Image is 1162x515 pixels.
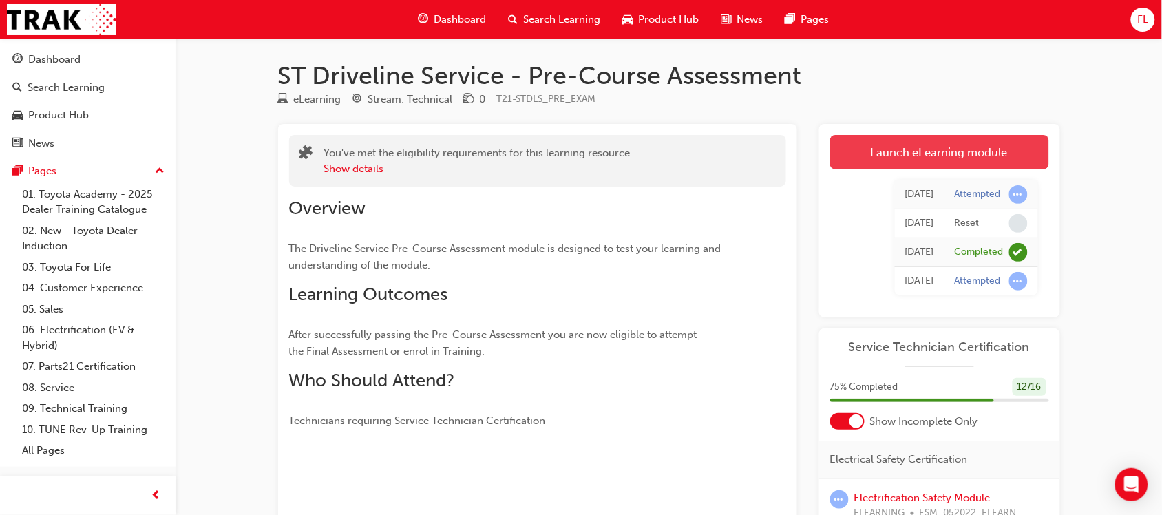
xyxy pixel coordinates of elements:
div: Dashboard [28,52,81,67]
button: Show details [324,161,384,177]
div: Attempted [955,275,1001,288]
div: 12 / 16 [1013,378,1046,397]
span: puzzle-icon [299,147,313,162]
span: prev-icon [151,487,162,505]
a: 07. Parts21 Certification [17,356,170,377]
span: learningRecordVerb_ATTEMPT-icon [830,490,849,509]
span: Learning resource code [497,93,596,105]
div: Mon Aug 18 2025 21:27:43 GMT+1000 (Australian Eastern Standard Time) [905,187,934,202]
a: 01. Toyota Academy - 2025 Dealer Training Catalogue [17,184,170,220]
div: Mon Aug 18 2025 21:27:42 GMT+1000 (Australian Eastern Standard Time) [905,216,934,231]
span: learningRecordVerb_ATTEMPT-icon [1009,185,1028,204]
a: Dashboard [6,47,170,72]
span: The Driveline Service Pre-Course Assessment module is designed to test your learning and understa... [289,242,724,271]
div: Mon Jul 07 2025 21:58:47 GMT+1000 (Australian Eastern Standard Time) [905,273,934,289]
span: learningRecordVerb_ATTEMPT-icon [1009,272,1028,291]
a: 06. Electrification (EV & Hybrid) [17,319,170,356]
h1: ST Driveline Service - Pre-Course Assessment [278,61,1060,91]
div: You've met the eligibility requirements for this learning resource. [324,145,633,176]
a: 05. Sales [17,299,170,320]
span: Learning Outcomes [289,284,448,305]
span: up-icon [155,162,165,180]
span: Who Should Attend? [289,370,455,391]
span: target-icon [352,94,363,106]
div: News [28,136,54,151]
div: Stream: Technical [368,92,453,107]
span: FL [1137,12,1148,28]
button: Pages [6,158,170,184]
div: Stream [352,91,453,108]
a: guage-iconDashboard [408,6,498,34]
a: 04. Customer Experience [17,277,170,299]
div: Product Hub [28,107,89,123]
button: FL [1131,8,1155,32]
span: learningRecordVerb_NONE-icon [1009,214,1028,233]
div: Mon Jul 07 2025 22:03:53 GMT+1000 (Australian Eastern Standard Time) [905,244,934,260]
span: search-icon [509,11,518,28]
span: Search Learning [524,12,601,28]
span: Dashboard [434,12,487,28]
div: Search Learning [28,80,105,96]
span: car-icon [12,109,23,122]
div: eLearning [294,92,341,107]
a: pages-iconPages [774,6,841,34]
span: news-icon [721,11,732,28]
span: learningRecordVerb_COMPLETE-icon [1009,243,1028,262]
a: news-iconNews [710,6,774,34]
span: learningResourceType_ELEARNING-icon [278,94,288,106]
a: Service Technician Certification [830,339,1049,355]
a: 10. TUNE Rev-Up Training [17,419,170,441]
a: News [6,131,170,156]
div: Open Intercom Messenger [1115,468,1148,501]
a: Launch eLearning module [830,135,1049,169]
span: pages-icon [785,11,796,28]
a: 08. Service [17,377,170,399]
span: Overview [289,198,366,219]
span: Pages [801,12,830,28]
div: Reset [955,217,980,230]
a: Search Learning [6,75,170,101]
span: Product Hub [639,12,699,28]
span: news-icon [12,138,23,150]
span: News [737,12,763,28]
span: search-icon [12,82,22,94]
span: Technicians requiring Service Technician Certification [289,414,546,427]
span: money-icon [464,94,474,106]
a: search-iconSearch Learning [498,6,612,34]
a: car-iconProduct Hub [612,6,710,34]
span: pages-icon [12,165,23,178]
div: Pages [28,163,56,179]
button: DashboardSearch LearningProduct HubNews [6,44,170,158]
a: All Pages [17,440,170,461]
div: Attempted [955,188,1001,201]
img: Trak [7,4,116,35]
span: car-icon [623,11,633,28]
a: 09. Technical Training [17,398,170,419]
span: guage-icon [12,54,23,66]
span: 75 % Completed [830,379,898,395]
div: 0 [480,92,486,107]
div: Price [464,91,486,108]
a: Electrification Safety Module [854,492,991,504]
a: 02. New - Toyota Dealer Induction [17,220,170,257]
span: Show Incomplete Only [870,414,978,430]
a: 03. Toyota For Life [17,257,170,278]
span: Electrical Safety Certification [830,452,968,467]
a: Product Hub [6,103,170,128]
div: Type [278,91,341,108]
span: guage-icon [419,11,429,28]
span: After successfully passing the Pre-Course Assessment you are now eligible to attempt the Final As... [289,328,700,357]
div: Completed [955,246,1004,259]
